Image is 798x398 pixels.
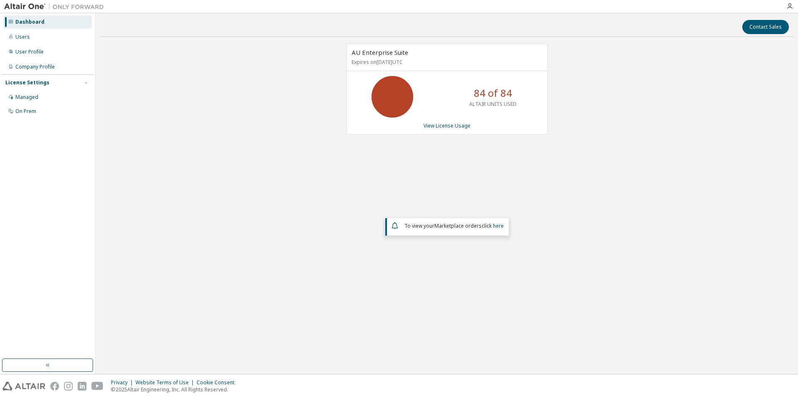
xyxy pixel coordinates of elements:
[469,101,517,108] p: ALTAIR UNITS USED
[404,222,504,229] span: To view your click
[5,79,49,86] div: License Settings
[64,382,73,391] img: instagram.svg
[15,19,44,25] div: Dashboard
[135,379,197,386] div: Website Terms of Use
[352,59,540,66] p: Expires on [DATE] UTC
[15,64,55,70] div: Company Profile
[4,2,108,11] img: Altair One
[197,379,239,386] div: Cookie Consent
[15,94,38,101] div: Managed
[474,86,512,100] p: 84 of 84
[50,382,59,391] img: facebook.svg
[352,48,408,57] span: AU Enterprise Suite
[78,382,86,391] img: linkedin.svg
[434,222,482,229] em: Marketplace orders
[424,122,470,129] a: View License Usage
[15,49,44,55] div: User Profile
[111,379,135,386] div: Privacy
[493,222,504,229] a: here
[2,382,45,391] img: altair_logo.svg
[111,386,239,393] p: © 2025 Altair Engineering, Inc. All Rights Reserved.
[91,382,103,391] img: youtube.svg
[15,108,36,115] div: On Prem
[15,34,30,40] div: Users
[742,20,789,34] button: Contact Sales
